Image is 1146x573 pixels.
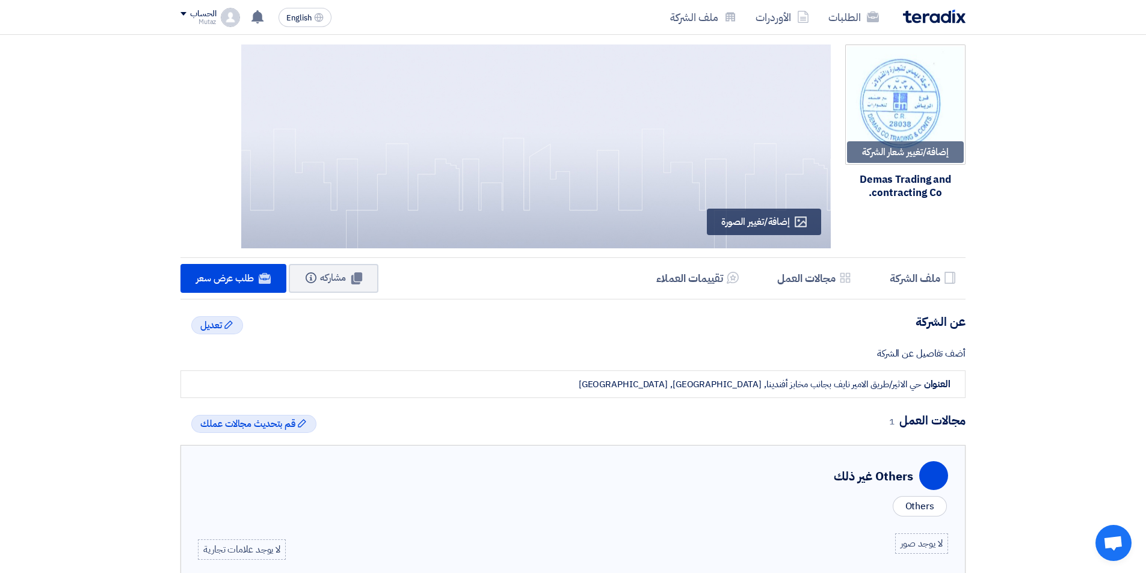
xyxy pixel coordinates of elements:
[180,19,216,25] div: Mutaz
[847,141,964,163] div: إضافة/تغيير شعار الشركة
[180,314,966,329] h4: عن الشركة
[200,417,295,431] span: قم بتحديث مجالات عملك
[903,10,966,23] img: Teradix logo
[746,3,819,31] a: الأوردرات
[834,467,913,485] div: Others غير ذلك
[924,377,950,391] strong: العنوان
[320,271,346,285] span: مشاركه
[286,14,312,22] span: English
[198,539,286,560] div: لا يوجد علامات تجارية
[893,496,947,516] div: Others
[180,412,966,428] h4: مجالات العمل
[221,8,240,27] img: profile_test.png
[656,271,723,285] h5: تقييمات العملاء
[200,318,222,332] span: تعديل
[579,378,922,391] div: حي الاثير/طريق الامير نايف بجانب مخابز أفندينا, [GEOGRAPHIC_DATA], [GEOGRAPHIC_DATA]
[777,271,836,285] h5: مجالات العمل
[289,264,378,293] button: مشاركه
[889,415,895,428] span: 1
[180,346,966,361] div: أضف تفاصيل عن الشركة
[721,215,790,229] span: إضافة/تغيير الصورة
[845,173,966,200] div: Demas Trading and contracting Co.
[180,264,286,293] a: طلب عرض سعر
[819,3,889,31] a: الطلبات
[196,271,254,286] span: طلب عرض سعر
[279,8,331,27] button: English
[1095,525,1132,561] div: دردشة مفتوحة
[661,3,746,31] a: ملف الشركة
[890,271,940,285] h5: ملف الشركة
[241,44,831,248] img: Cover Test
[895,533,948,554] div: لا يوجد صور
[190,9,216,19] div: الحساب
